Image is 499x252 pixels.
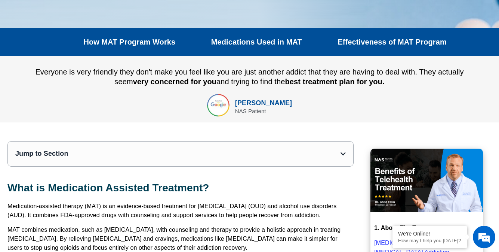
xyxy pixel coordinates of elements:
[338,37,446,46] a: Effectiveness of MAT Program
[26,67,473,86] div: Everyone is very friendly they don't make you feel like you are just another addict that they are...
[7,182,354,194] h2: What is Medication Assisted Treatment?
[8,39,19,50] div: Navigation go back
[341,151,346,157] div: Open table of contents
[285,78,384,86] b: best treatment plan for you.
[4,170,142,197] textarea: Type your message and hit 'Enter'
[43,77,103,153] span: We're online!
[83,37,175,46] a: How MAT Program Works
[133,78,216,86] b: very concerned for you
[398,238,462,243] p: How may I help you today?
[370,149,483,212] img: Benefits of Telehealth Suboxone Treatment that you should know
[374,225,443,231] strong: 1. About The Treatment:
[207,94,230,116] img: top rated online suboxone treatment for opioid addiction treatment in tennessee and texas
[50,39,137,49] div: Chat with us now
[398,231,462,237] div: We're Online!
[7,202,354,220] p: Medication-assisted therapy (MAT) is an evidence-based treatment for [MEDICAL_DATA] (OUD) and alc...
[123,4,141,22] div: Minimize live chat window
[211,37,302,46] a: Medications Used in MAT
[15,149,341,158] div: Jump to Section
[235,108,292,114] div: NAS Patient
[235,98,292,108] div: [PERSON_NAME]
